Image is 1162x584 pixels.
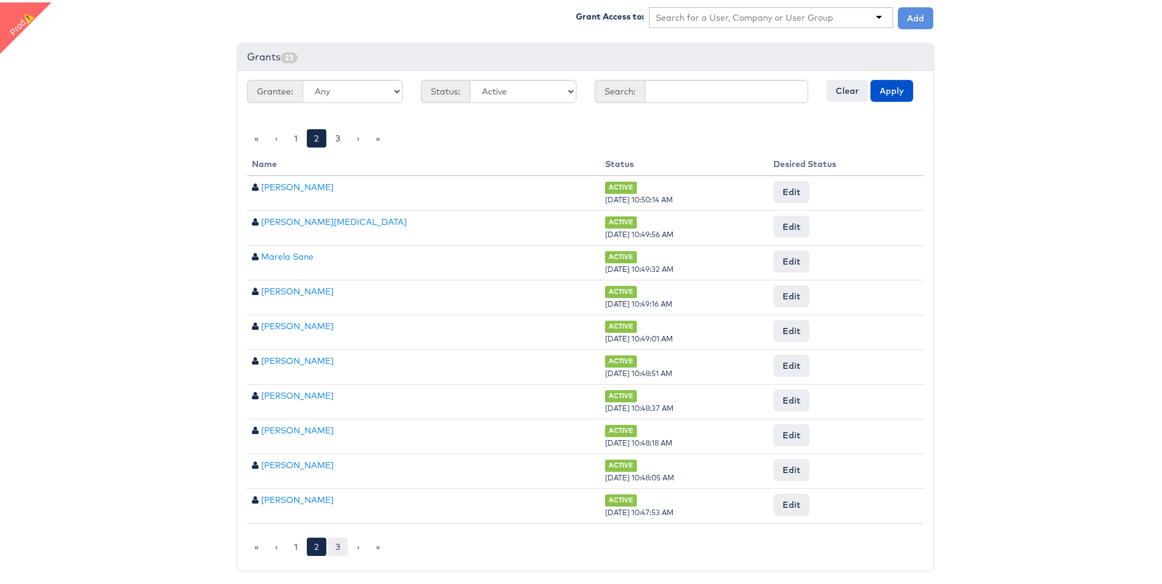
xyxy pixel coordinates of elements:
span: User [252,389,259,397]
span: ACTIVE [605,179,637,191]
button: Edit [773,491,809,513]
span: ACTIVE [605,214,637,226]
th: Status [600,151,769,173]
button: Edit [773,457,809,479]
span: User [252,319,259,328]
input: Search for a User, Company or User Group [656,9,834,21]
span: ACTIVE [605,249,637,260]
button: Edit [773,422,809,444]
span: Status: [421,77,470,101]
button: Edit [773,283,809,305]
span: [DATE] 10:48:05 AM [605,471,674,480]
a: 3 [328,127,348,145]
a: 1 [287,127,305,145]
span: [DATE] 10:49:56 AM [605,227,673,237]
span: Search: [595,77,645,101]
a: [PERSON_NAME] [261,388,334,399]
a: 3 [328,535,348,554]
a: « [247,535,266,554]
button: Add [898,5,933,27]
a: [PERSON_NAME] [261,457,334,468]
span: ACTIVE [605,318,637,330]
a: » [368,127,387,145]
span: [DATE] 10:50:14 AM [605,193,673,202]
a: ‹ [268,535,285,554]
th: Name [247,151,600,173]
span: 23 [281,50,298,61]
button: Apply [870,77,913,99]
a: » [368,535,387,554]
a: [PERSON_NAME] [261,353,334,364]
a: ‹ [268,127,285,145]
span: ACTIVE [605,353,637,365]
a: 2 [307,535,326,554]
button: Clear [827,77,868,99]
a: [PERSON_NAME] [261,179,334,190]
span: User [252,285,259,293]
a: [PERSON_NAME] [261,492,334,503]
span: User [252,250,259,258]
a: Marela Sane [261,249,314,260]
button: Edit [773,248,809,270]
span: [DATE] 10:49:32 AM [605,262,673,271]
button: Edit [773,213,809,235]
button: Edit [773,352,809,374]
span: User [252,354,259,363]
a: [PERSON_NAME][MEDICAL_DATA] [261,214,407,225]
a: 1 [287,535,305,554]
button: Edit [773,179,809,201]
span: [DATE] 10:49:16 AM [605,297,672,306]
th: Desired Status [769,151,924,173]
span: ACTIVE [605,422,637,434]
span: User [252,180,259,189]
div: Grants [238,41,933,68]
span: User [252,493,259,502]
a: [PERSON_NAME] [261,422,334,433]
a: [PERSON_NAME] [261,283,334,294]
span: ACTIVE [605,492,637,504]
button: Edit [773,387,809,409]
span: [DATE] 10:48:18 AM [605,436,672,445]
span: User [252,458,259,467]
span: ACTIVE [605,283,637,295]
span: User [252,215,259,224]
a: [PERSON_NAME] [261,318,334,329]
span: [DATE] 10:48:51 AM [605,366,672,376]
span: [DATE] 10:48:37 AM [605,401,673,410]
a: « [247,127,266,145]
span: [DATE] 10:47:53 AM [605,505,673,515]
a: › [350,535,367,554]
span: ACTIVE [605,457,637,469]
a: › [350,127,367,145]
span: [DATE] 10:49:01 AM [605,332,673,341]
span: User [252,424,259,432]
button: Edit [773,318,809,340]
span: Grantee: [247,77,303,101]
a: 2 [307,127,326,145]
span: ACTIVE [605,388,637,399]
label: Grant Access to: [576,8,644,20]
